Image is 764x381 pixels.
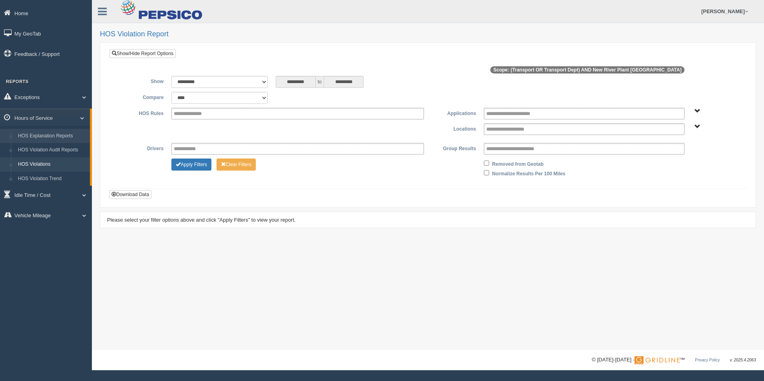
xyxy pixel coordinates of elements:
[217,159,256,171] button: Change Filter Options
[428,143,480,153] label: Group Results
[14,143,90,157] a: HOS Violation Audit Reports
[635,356,680,364] img: Gridline
[492,159,544,168] label: Removed from Geotab
[730,358,756,362] span: v. 2025.4.2063
[14,157,90,172] a: HOS Violations
[115,143,167,153] label: Drivers
[100,30,756,38] h2: HOS Violation Report
[490,66,684,73] span: Scope: (Transport OR Transport Dept) AND New River Plant [GEOGRAPHIC_DATA]
[492,168,565,178] label: Normalize Results Per 100 Miles
[14,172,90,186] a: HOS Violation Trend
[109,190,151,199] button: Download Data
[115,92,167,101] label: Compare
[115,108,167,117] label: HOS Rules
[592,356,756,364] div: © [DATE]-[DATE] - ™
[428,108,480,117] label: Applications
[107,217,296,223] span: Please select your filter options above and click "Apply Filters" to view your report.
[316,76,324,88] span: to
[109,49,176,58] a: Show/Hide Report Options
[14,129,90,143] a: HOS Explanation Reports
[695,358,720,362] a: Privacy Policy
[115,76,167,85] label: Show
[428,123,480,133] label: Locations
[171,159,211,171] button: Change Filter Options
